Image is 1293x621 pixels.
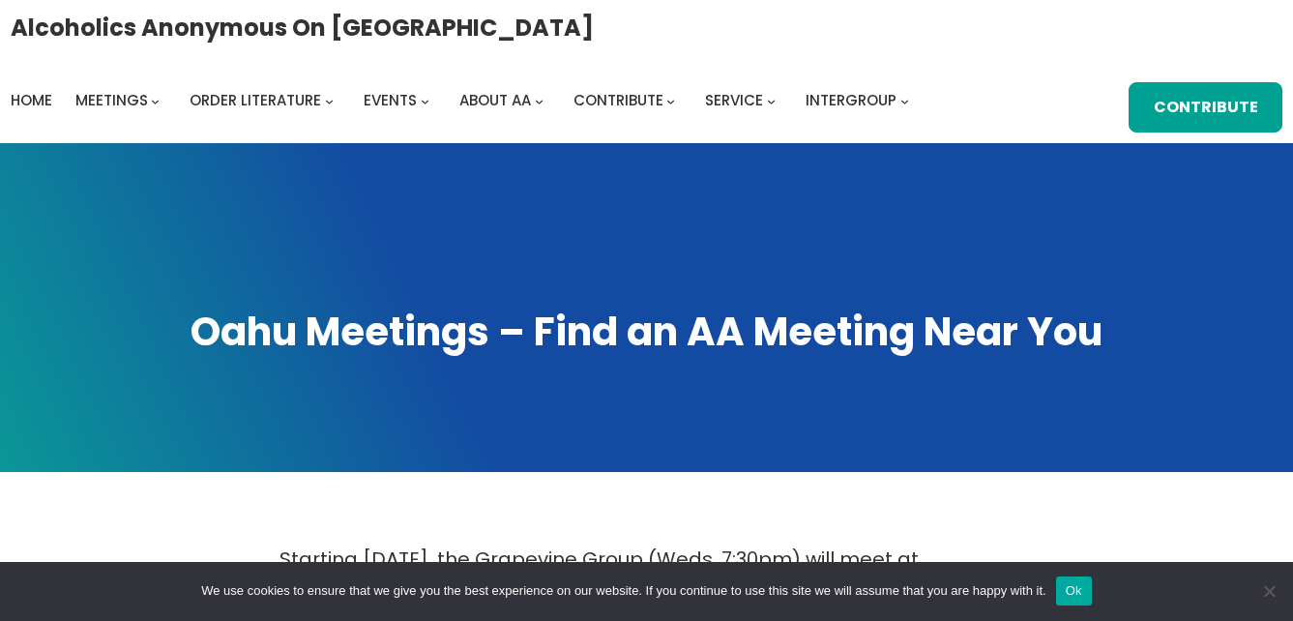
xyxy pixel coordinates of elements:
a: About AA [459,87,531,114]
button: Intergroup submenu [900,96,909,104]
span: Service [705,90,763,110]
span: Events [364,90,417,110]
a: Home [11,87,52,114]
span: Contribute [573,90,663,110]
button: Service submenu [767,96,776,104]
a: Intergroup [806,87,896,114]
span: Order Literature [190,90,321,110]
span: Intergroup [806,90,896,110]
span: Meetings [75,90,148,110]
span: About AA [459,90,531,110]
button: About AA submenu [535,96,544,104]
button: Events submenu [421,96,429,104]
a: Meetings [75,87,148,114]
button: Order Literature submenu [325,96,334,104]
span: No [1259,581,1278,601]
h1: Oahu Meetings – Find an AA Meeting Near You [19,306,1274,359]
a: Service [705,87,763,114]
button: Contribute submenu [666,96,675,104]
a: Contribute [1129,82,1282,133]
button: Ok [1056,577,1092,606]
a: Contribute [573,87,663,114]
nav: Intergroup [11,87,916,114]
a: Alcoholics Anonymous on [GEOGRAPHIC_DATA] [11,7,594,48]
span: Home [11,90,52,110]
span: We use cookies to ensure that we give you the best experience on our website. If you continue to ... [201,581,1045,601]
button: Meetings submenu [151,96,160,104]
a: Events [364,87,417,114]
